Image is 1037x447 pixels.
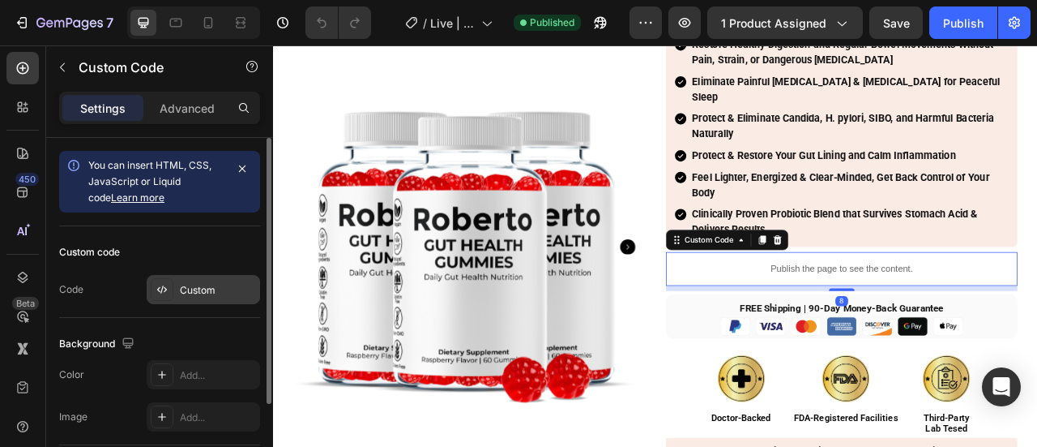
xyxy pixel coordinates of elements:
span: Published [530,15,574,30]
div: 8 [715,319,731,332]
button: Carousel Next Arrow [441,247,460,266]
button: Save [869,6,923,39]
img: gempages_545042197993489537-484c869d-8d8f-4a68-aa4a-e963f9fd94f7.png [569,346,877,369]
strong: Protect & Restore Your Gut Lining and Calm Inflammation [532,132,868,148]
div: Background [59,333,138,355]
p: Settings [80,100,126,117]
div: Color [59,367,84,382]
div: 450 [15,173,39,186]
div: Code [59,282,83,297]
span: Live | GHG | Product Page | A2 | Constipation | 3 6 12 Packs | [DATE] [430,15,475,32]
div: Publish [943,15,984,32]
div: Custom code [59,245,120,260]
button: 7 [6,6,121,39]
p: 7 [106,13,113,32]
strong: Feel Lighter, Energized & Clear-Minded, Get Back Control of Your Body [532,160,911,195]
p: Custom Code [79,58,216,77]
div: Open Intercom Messenger [982,367,1021,406]
div: Custom [180,283,256,298]
span: Save [883,16,910,30]
div: Add... [180,368,256,383]
div: Add... [180,410,256,425]
div: Undo/Redo [305,6,371,39]
span: 1 product assigned [721,15,826,32]
button: 1 product assigned [707,6,863,39]
strong: Eliminate Painful [MEDICAL_DATA] & [MEDICAL_DATA] for Peaceful Sleep [532,38,924,73]
iframe: Design area [273,45,1037,447]
strong: Clinically Proven Probiotic Blend that Survives Stomach Acid & Delivers Results [532,207,896,242]
button: Publish [929,6,997,39]
div: Custom Code [519,240,588,255]
p: Advanced [160,100,215,117]
div: Beta [12,297,39,310]
div: Image [59,410,87,424]
p: Publish the page to see the content. [499,276,946,293]
a: Learn more [111,191,164,204]
strong: Protect & Eliminate Candida, H. pylori, SIBO, and Harmful Bacteria Naturally [532,85,916,120]
span: You can insert HTML, CSS, JavaScript or Liquid code [88,159,211,204]
strong: FREE Shipping | 90-Day Money-Back Guarantee [593,327,852,342]
span: / [423,15,427,32]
